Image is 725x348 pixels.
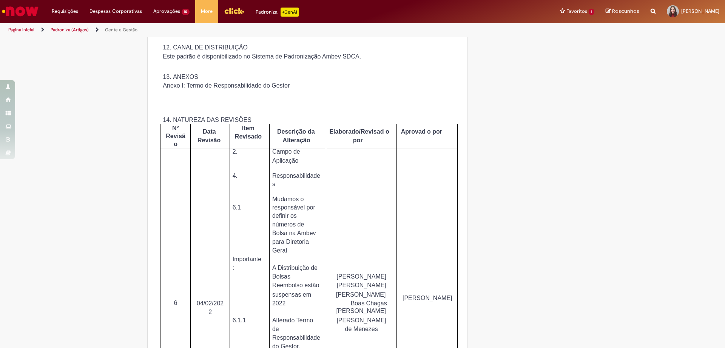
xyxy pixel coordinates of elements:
[233,148,238,155] span: 2.
[329,128,384,135] span: Elaborado/Revisad
[163,82,457,90] p: Anexo I: Termo de Responsabilidade do Gestor
[336,282,386,288] span: [PERSON_NAME]
[233,317,246,323] span: 6.1.1
[272,247,287,254] span: Geral
[281,8,299,17] p: +GenAi
[182,9,190,15] span: 10
[272,291,311,306] span: suspensas em 2022
[272,172,320,179] span: Responsabilidade
[272,239,309,245] span: para Diretoria
[8,27,34,33] a: Página inicial
[197,300,224,306] span: 04/02/202
[233,265,234,271] span: :
[681,8,719,14] span: [PERSON_NAME]
[566,8,587,15] span: Favoritos
[272,317,313,323] span: Alterado Termo
[336,291,387,306] span: [PERSON_NAME] Boas Chagas
[272,196,304,202] span: Mudamos o
[256,8,299,17] div: Padroniza
[272,273,290,280] span: Bolsas
[272,148,300,155] span: Campo de
[6,23,478,37] ul: Trilhas de página
[336,308,386,314] span: [PERSON_NAME]
[1,4,40,19] img: ServiceNow
[163,52,457,61] p: Este padrão é disponibilizado no Sistema de Padronização Ambev SDCA.
[174,300,177,306] span: 6
[277,128,315,143] span: Descrição da Alteração
[224,5,244,17] img: click_logo_yellow_360x200.png
[176,117,457,123] h1: 14. NATUREZA DAS REVISÕES
[172,125,179,131] span: N°
[176,44,457,51] h1: 12. CANAL DE DISTRIBUIÇÃO
[233,204,241,211] span: 6.1
[272,221,304,228] span: números de
[272,157,298,164] span: Aplicação
[272,204,315,211] span: responsável por
[52,8,78,15] span: Requisições
[272,230,316,236] span: Bolsa na Ambev
[201,8,213,15] span: More
[353,128,389,143] span: o por
[612,8,639,15] span: Rascunhos
[174,141,177,147] span: o
[272,181,275,187] span: s
[233,172,238,179] span: 4.
[606,8,639,15] a: Rascunhos
[589,9,594,15] span: 1
[153,8,180,15] span: Aprovações
[345,326,378,332] span: de Menezes
[51,27,89,33] a: Padroniza (Artigos)
[272,326,279,332] span: de
[197,128,221,143] span: Data Revisão
[401,128,442,135] span: Aprovad o por
[272,282,319,288] span: Reembolso estão
[208,309,212,315] span: 2
[336,317,386,323] span: [PERSON_NAME]
[89,8,142,15] span: Despesas Corporativas
[336,273,386,280] span: [PERSON_NAME]
[233,256,261,262] span: Importante
[166,133,185,139] span: Revisã
[235,125,262,140] span: Item Revisado
[272,212,297,219] span: definir os
[272,334,320,341] span: Responsabilidade
[176,74,457,80] h1: 13. ANEXOS
[403,295,452,301] span: [PERSON_NAME]
[105,27,137,33] a: Gente e Gestão
[272,265,318,271] span: A Distribuição de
